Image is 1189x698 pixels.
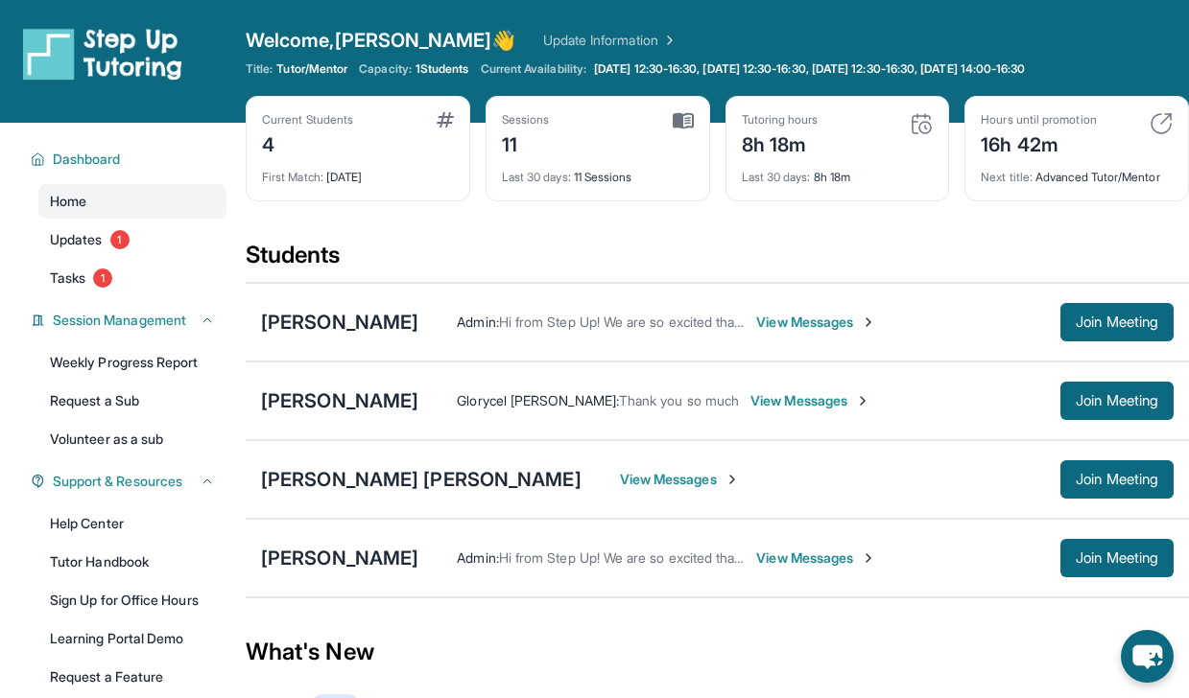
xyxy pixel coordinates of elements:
[246,610,1189,694] div: What's New
[38,660,226,694] a: Request a Feature
[110,230,130,249] span: 1
[981,170,1033,184] span: Next title :
[53,311,186,330] span: Session Management
[45,311,215,330] button: Session Management
[53,472,182,491] span: Support & Resources
[756,548,876,568] span: View Messages
[981,128,1096,158] div: 16h 42m
[910,112,933,135] img: card
[416,61,469,77] span: 1 Students
[742,158,934,185] div: 8h 18m
[590,61,1029,77] a: [DATE] 12:30-16:30, [DATE] 12:30-16:30, [DATE] 12:30-16:30, [DATE] 14:00-16:30
[246,61,273,77] span: Title:
[543,31,678,50] a: Update Information
[619,392,739,408] span: Thank you so much
[750,391,870,410] span: View Messages
[38,261,226,295] a: Tasks1
[742,170,811,184] span: Last 30 days :
[1076,552,1158,564] span: Join Meeting
[262,170,323,184] span: First Match :
[457,314,498,330] span: Admin :
[742,128,819,158] div: 8h 18m
[276,61,347,77] span: Tutor/Mentor
[658,31,678,50] img: Chevron Right
[38,506,226,541] a: Help Center
[861,314,876,330] img: Chevron-Right
[261,545,418,571] div: [PERSON_NAME]
[756,313,876,332] span: View Messages
[861,550,876,566] img: Chevron-Right
[38,422,226,456] a: Volunteer as a sub
[261,387,418,414] div: [PERSON_NAME]
[1076,474,1158,485] span: Join Meeting
[502,128,550,158] div: 11
[502,170,571,184] span: Last 30 days :
[23,27,182,81] img: logo
[725,472,740,487] img: Chevron-Right
[262,158,454,185] div: [DATE]
[1076,395,1158,407] span: Join Meeting
[855,393,870,408] img: Chevron-Right
[261,466,582,493] div: [PERSON_NAME] [PERSON_NAME]
[38,621,226,656] a: Learning Portal Demo
[45,472,215,491] button: Support & Resources
[93,268,112,288] span: 1
[620,470,740,489] span: View Messages
[1060,460,1174,499] button: Join Meeting
[481,61,586,77] span: Current Availability:
[673,112,694,129] img: card
[38,345,226,380] a: Weekly Progress Report
[1076,316,1158,328] span: Join Meeting
[437,112,454,128] img: card
[50,268,85,288] span: Tasks
[359,61,412,77] span: Capacity:
[1121,630,1174,683] button: chat-button
[38,545,226,579] a: Tutor Handbook
[261,309,418,336] div: [PERSON_NAME]
[742,112,819,128] div: Tutoring hours
[457,549,498,566] span: Admin :
[1060,382,1174,420] button: Join Meeting
[38,583,226,617] a: Sign Up for Office Hours
[594,61,1025,77] span: [DATE] 12:30-16:30, [DATE] 12:30-16:30, [DATE] 12:30-16:30, [DATE] 14:00-16:30
[502,112,550,128] div: Sessions
[38,184,226,219] a: Home
[53,150,121,169] span: Dashboard
[50,230,103,249] span: Updates
[262,128,353,158] div: 4
[246,240,1189,282] div: Students
[1060,539,1174,577] button: Join Meeting
[45,150,215,169] button: Dashboard
[981,158,1173,185] div: Advanced Tutor/Mentor
[981,112,1096,128] div: Hours until promotion
[262,112,353,128] div: Current Students
[1060,303,1174,341] button: Join Meeting
[502,158,694,185] div: 11 Sessions
[1150,112,1173,135] img: card
[246,27,516,54] span: Welcome, [PERSON_NAME] 👋
[457,392,619,408] span: Glorycel [PERSON_NAME] :
[38,222,226,257] a: Updates1
[38,384,226,418] a: Request a Sub
[50,192,86,211] span: Home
